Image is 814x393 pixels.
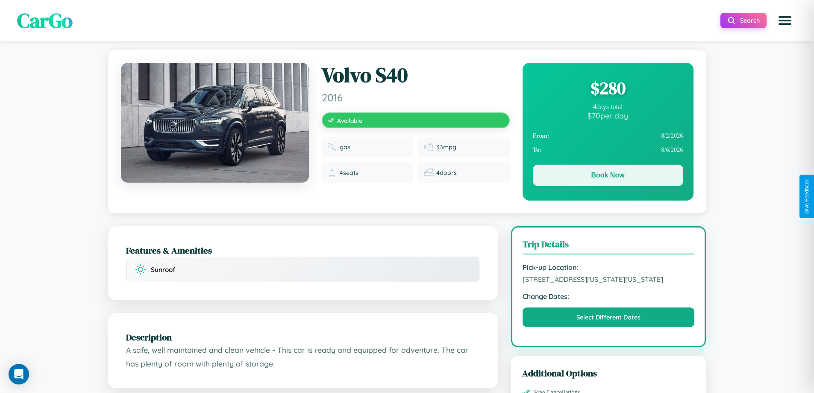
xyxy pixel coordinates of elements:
span: 4 seats [340,169,359,177]
strong: Change Dates: [523,292,695,301]
span: 2016 [322,91,510,104]
span: gas [340,143,350,151]
p: A safe, well maintained and clean vehicle - This car is ready and equipped for adventure. The car... [126,343,480,370]
span: CarGo [17,6,73,35]
img: Seats [328,168,336,177]
h1: Volvo S40 [322,63,510,88]
button: Book Now [533,165,683,186]
h3: Trip Details [523,238,695,254]
span: 4 doors [436,169,457,177]
img: Doors [424,168,433,177]
strong: To: [533,146,541,154]
strong: Pick-up Location: [523,263,695,272]
div: $ 70 per day [533,111,683,120]
button: Select Different Dates [523,307,695,327]
h2: Features & Amenities [126,244,480,257]
button: Open menu [773,9,797,33]
img: Fuel type [328,143,336,151]
div: 8 / 6 / 2026 [533,143,683,157]
span: 33 mpg [436,143,456,151]
strong: From: [533,132,550,139]
div: 4 days total [533,103,683,111]
span: Sunroof [151,266,175,274]
div: Give Feedback [804,179,810,214]
div: $ 280 [533,77,683,100]
button: Search [720,13,767,28]
div: Open Intercom Messenger [9,364,29,384]
img: Fuel efficiency [424,143,433,151]
span: Search [740,17,760,24]
h2: Description [126,331,480,343]
div: 8 / 2 / 2026 [533,129,683,143]
span: [STREET_ADDRESS][US_STATE][US_STATE] [523,275,695,284]
img: Volvo S40 2016 [121,63,309,183]
span: Available [337,117,362,124]
h3: Additional Options [522,367,695,379]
